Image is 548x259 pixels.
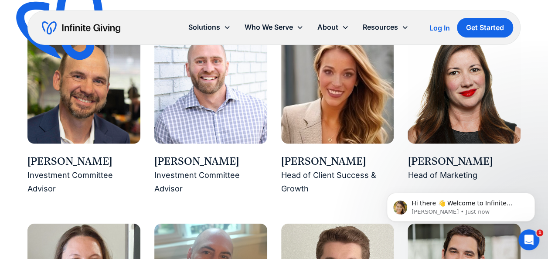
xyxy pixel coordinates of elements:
div: Who We Serve [245,21,293,33]
a: Log In [429,23,450,33]
a: Get Started [457,18,513,37]
span: 1 [536,229,543,236]
div: About [317,21,338,33]
div: Solutions [188,21,220,33]
iframe: Intercom notifications message [374,174,548,235]
div: Who We Serve [238,18,310,37]
div: Log In [429,24,450,31]
iframe: Intercom live chat [518,229,539,250]
div: Resources [356,18,415,37]
div: Investment Committee Advisor [154,169,267,195]
div: Resources [363,21,398,33]
div: [PERSON_NAME] [27,154,140,169]
div: Head of Marketing [408,169,521,182]
div: Investment Committee Advisor [27,169,140,195]
div: [PERSON_NAME] [408,154,521,169]
a: home [42,21,120,35]
div: Solutions [181,18,238,37]
div: [PERSON_NAME] [154,154,267,169]
div: [PERSON_NAME] [281,154,394,169]
div: About [310,18,356,37]
div: Head of Client Success & Growth [281,169,394,195]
